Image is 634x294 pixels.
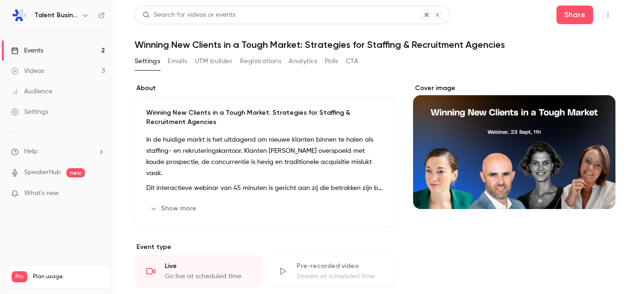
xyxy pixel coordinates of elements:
p: Winning New Clients in a Tough Market: Strategies for Staffing & Recruitment Agencies [146,108,383,127]
span: Plan usage [33,273,104,281]
h1: Winning New Clients in a Tough Market: Strategies for Staffing & Recruitment Agencies [135,39,615,50]
button: Show more [146,201,202,216]
iframe: Noticeable Trigger [94,189,105,198]
span: Pro [12,271,27,282]
button: CTA [346,54,358,69]
div: Search for videos or events [142,10,235,20]
div: Settings [11,107,48,117]
button: UTM builder [195,54,233,69]
img: Talent Business Partners [12,8,26,23]
li: help-dropdown-opener [11,147,105,157]
label: Cover image [413,84,615,93]
p: Event type [135,242,395,252]
label: About [135,84,395,93]
div: Audience [11,87,52,96]
p: Dit interactieve webinar van 45 minuten is gericht aan zij die betrokken zijn bij klantenacquisit... [146,183,383,194]
div: Live [165,261,251,271]
div: Stream at scheduled time [297,272,383,281]
div: LiveGo live at scheduled time [135,255,263,287]
span: new [66,168,85,177]
p: In de huidige markt is het uitdagend om nieuwe klanten binnen te halen als staffing- en rekruteri... [146,134,383,179]
div: Events [11,46,43,55]
div: Go live at scheduled time [165,272,251,281]
button: Registrations [240,54,281,69]
button: Polls [325,54,338,69]
div: Pre-recorded videoStream at scheduled time [266,255,395,287]
button: Emails [168,54,187,69]
h6: Talent Business Partners [34,11,78,20]
div: Pre-recorded video [297,261,383,271]
span: What's new [24,189,59,198]
button: Share [556,6,593,24]
section: Cover image [413,84,615,209]
div: Videos [11,66,44,76]
span: Help [24,147,38,157]
a: SpeakerHub [24,168,61,177]
button: Settings [135,54,160,69]
button: Analytics [289,54,317,69]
